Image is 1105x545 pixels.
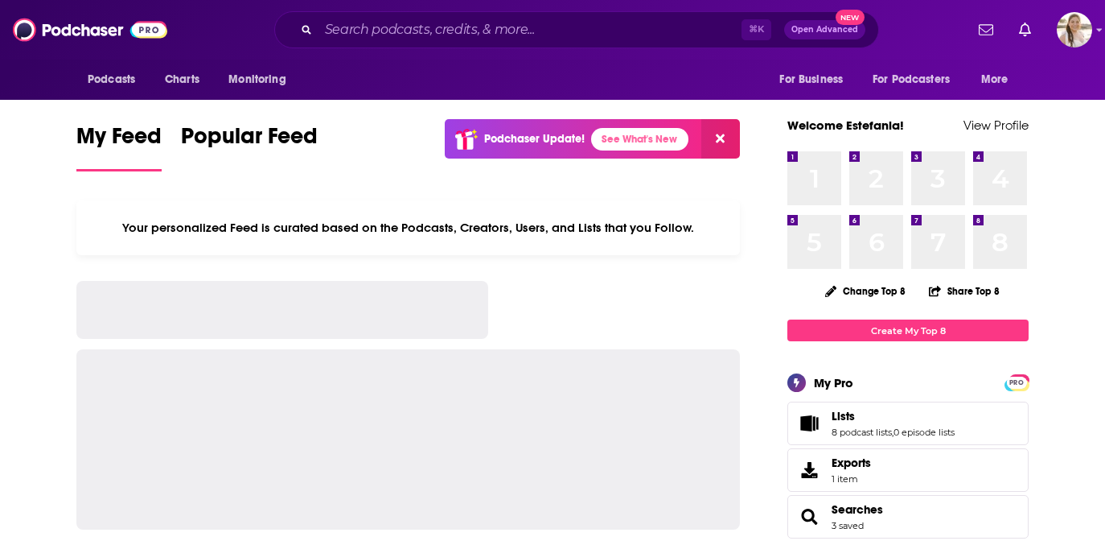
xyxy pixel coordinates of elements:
span: My Feed [76,122,162,159]
span: For Podcasters [873,68,950,91]
span: Exports [832,456,871,470]
a: 0 episode lists [893,427,955,438]
span: Podcasts [88,68,135,91]
button: open menu [970,64,1029,95]
a: Searches [793,506,825,528]
a: Searches [832,502,883,517]
img: User Profile [1057,12,1092,47]
button: Share Top 8 [928,275,1000,307]
button: open menu [217,64,306,95]
a: View Profile [963,118,1029,133]
button: Change Top 8 [815,281,915,301]
div: Search podcasts, credits, & more... [274,11,879,48]
a: See What's New [591,128,688,151]
span: For Business [779,68,843,91]
a: Show notifications dropdown [972,16,1000,43]
span: 1 item [832,473,871,485]
span: Open Advanced [791,26,858,34]
a: Welcome Estefania! [787,118,904,133]
div: Your personalized Feed is curated based on the Podcasts, Creators, Users, and Lists that you Follow. [76,200,740,255]
p: Podchaser Update! [484,132,585,146]
a: Exports [787,448,1029,492]
span: Searches [787,495,1029,539]
a: Show notifications dropdown [1013,16,1037,43]
span: New [836,10,865,25]
button: open menu [76,64,156,95]
span: Popular Feed [181,122,318,159]
img: Podchaser - Follow, Share and Rate Podcasts [13,14,167,45]
button: open menu [862,64,973,95]
a: Popular Feed [181,122,318,171]
a: Lists [793,412,825,435]
span: Monitoring [228,68,285,91]
a: PRO [1007,376,1026,388]
span: More [981,68,1008,91]
a: Lists [832,409,955,423]
a: 3 saved [832,520,864,531]
span: ⌘ K [741,19,771,40]
span: Charts [165,68,199,91]
span: Exports [793,459,825,481]
span: Lists [787,402,1029,445]
input: Search podcasts, credits, & more... [318,17,741,43]
button: open menu [768,64,863,95]
div: My Pro [814,375,853,390]
span: , [892,427,893,438]
button: Open AdvancedNew [784,20,865,39]
span: Lists [832,409,855,423]
a: Create My Top 8 [787,320,1029,341]
a: My Feed [76,122,162,171]
span: Logged in as acquavie [1057,12,1092,47]
span: PRO [1007,377,1026,389]
a: 8 podcast lists [832,427,892,438]
button: Show profile menu [1057,12,1092,47]
a: Charts [154,64,209,95]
